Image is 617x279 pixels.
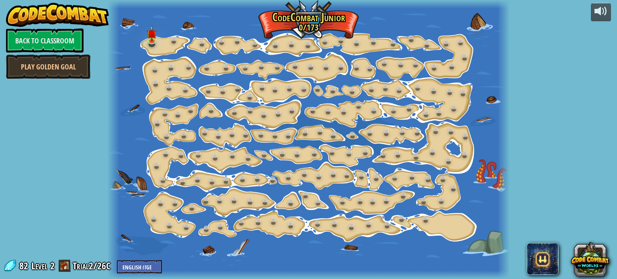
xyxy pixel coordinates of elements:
[147,25,157,42] img: level-banner-unstarted.png
[19,259,31,272] span: 82
[591,3,611,22] button: Adjust volume
[50,259,55,272] span: 2
[6,29,84,53] a: Back to Classroom
[6,55,90,79] a: Play Golden Goal
[73,259,113,272] a: Trial2/26C
[31,259,47,273] span: Level
[6,3,109,27] img: CodeCombat - Learn how to code by playing a game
